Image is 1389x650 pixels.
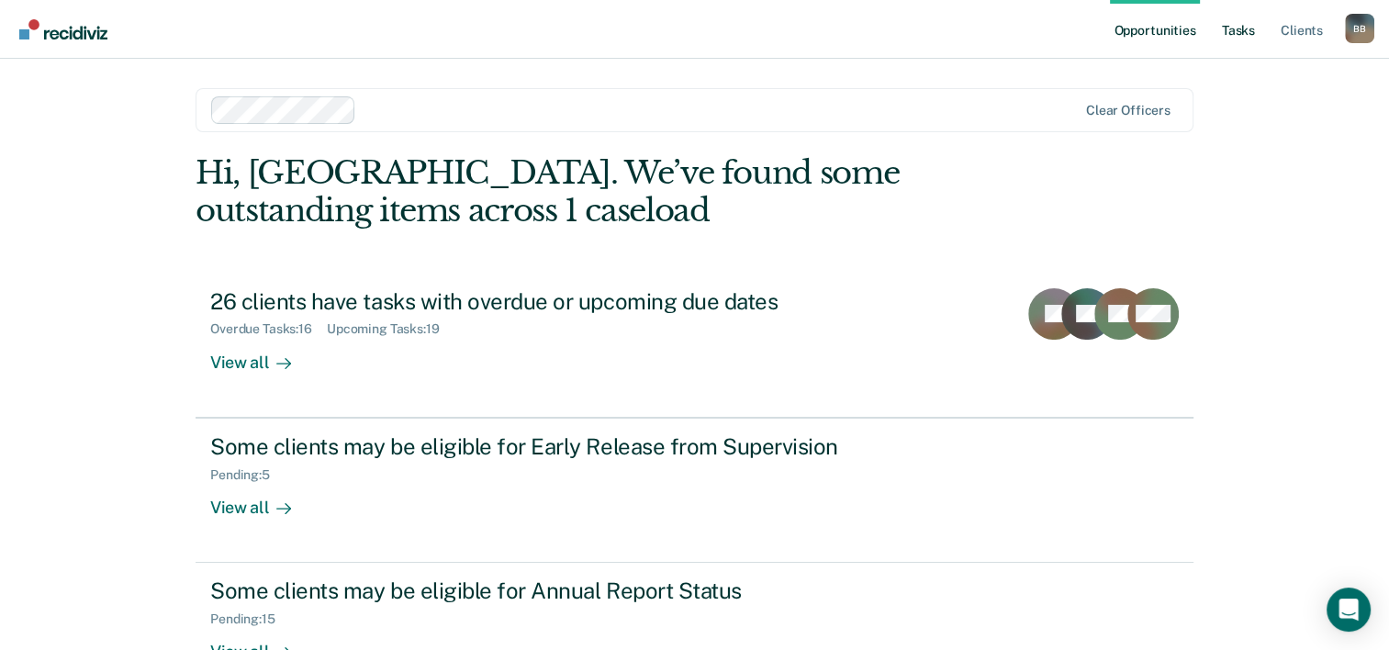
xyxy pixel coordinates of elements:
button: Profile dropdown button [1345,14,1374,43]
div: Pending : 15 [210,611,290,627]
div: Clear officers [1086,103,1171,118]
a: Some clients may be eligible for Early Release from SupervisionPending:5View all [196,418,1193,563]
div: Open Intercom Messenger [1327,588,1371,632]
div: B B [1345,14,1374,43]
div: 26 clients have tasks with overdue or upcoming due dates [210,288,855,315]
a: 26 clients have tasks with overdue or upcoming due datesOverdue Tasks:16Upcoming Tasks:19View all [196,274,1193,418]
div: Upcoming Tasks : 19 [327,321,454,337]
div: Hi, [GEOGRAPHIC_DATA]. We’ve found some outstanding items across 1 caseload [196,154,993,230]
div: Some clients may be eligible for Annual Report Status [210,577,855,604]
img: Recidiviz [19,19,107,39]
div: View all [210,337,313,373]
div: View all [210,482,313,518]
div: Overdue Tasks : 16 [210,321,327,337]
div: Some clients may be eligible for Early Release from Supervision [210,433,855,460]
div: Pending : 5 [210,467,285,483]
